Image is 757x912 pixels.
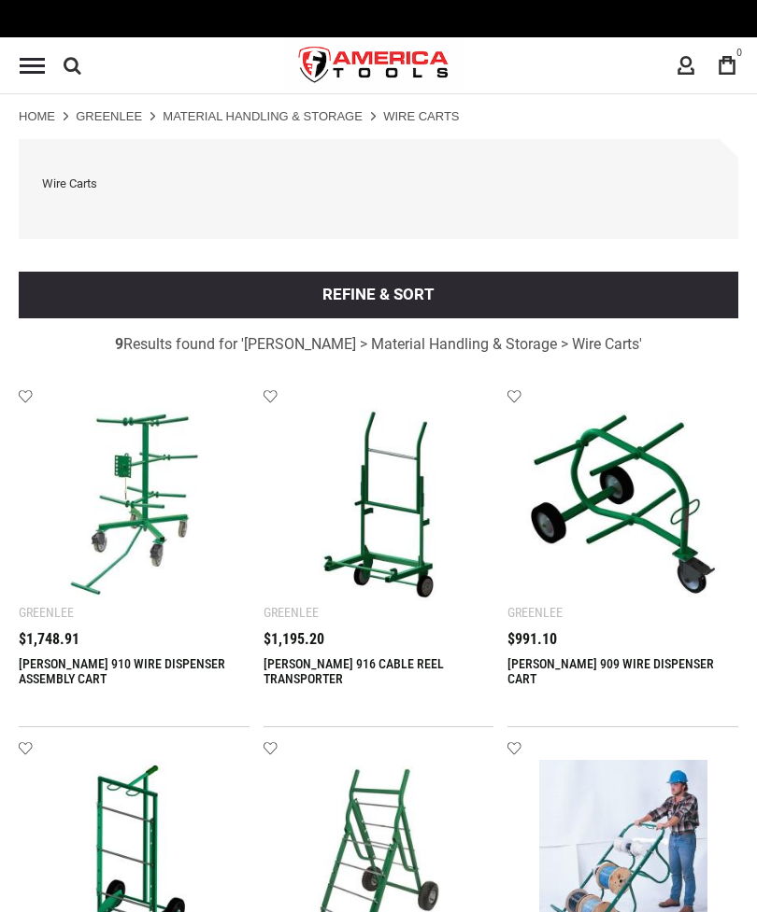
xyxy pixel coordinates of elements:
a: GREENLEE [76,108,142,125]
strong: Wire Carts [383,109,459,123]
a: 0 [709,48,745,83]
div: Greenlee [19,605,74,620]
a: Material Handling & Storage [163,108,363,125]
strong: 9 [115,335,123,353]
a: Home [19,108,55,125]
span: $991.10 [507,632,557,647]
a: [PERSON_NAME] 910 WIRE DISPENSER ASSEMBLY CART [19,656,225,687]
span: $1,195.20 [264,632,324,647]
span: [PERSON_NAME] > Material Handling & Storage > Wire Carts [244,335,639,353]
img: GREENLEE 910 WIRE DISPENSER ASSEMBLY CART [37,408,231,601]
span: $1,748.91 [19,632,79,647]
div: Menu [20,58,45,74]
span: 0 [736,48,742,58]
img: GREENLEE 909 WIRE DISPENSER CART [526,408,720,601]
img: America Tools [283,31,464,101]
div: Results found for ' ' [24,337,733,352]
a: [PERSON_NAME] 916 CABLE REEL TRANSPORTER [264,656,444,687]
div: Wire Carts [42,176,715,192]
div: Greenlee [507,605,563,620]
a: store logo [283,31,464,101]
button: Refine & sort [19,272,738,318]
a: [PERSON_NAME] 909 WIRE DISPENSER CART [507,656,714,687]
img: GREENLEE 916 CABLE REEL TRANSPORTER [282,408,476,601]
div: Greenlee [264,605,319,620]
